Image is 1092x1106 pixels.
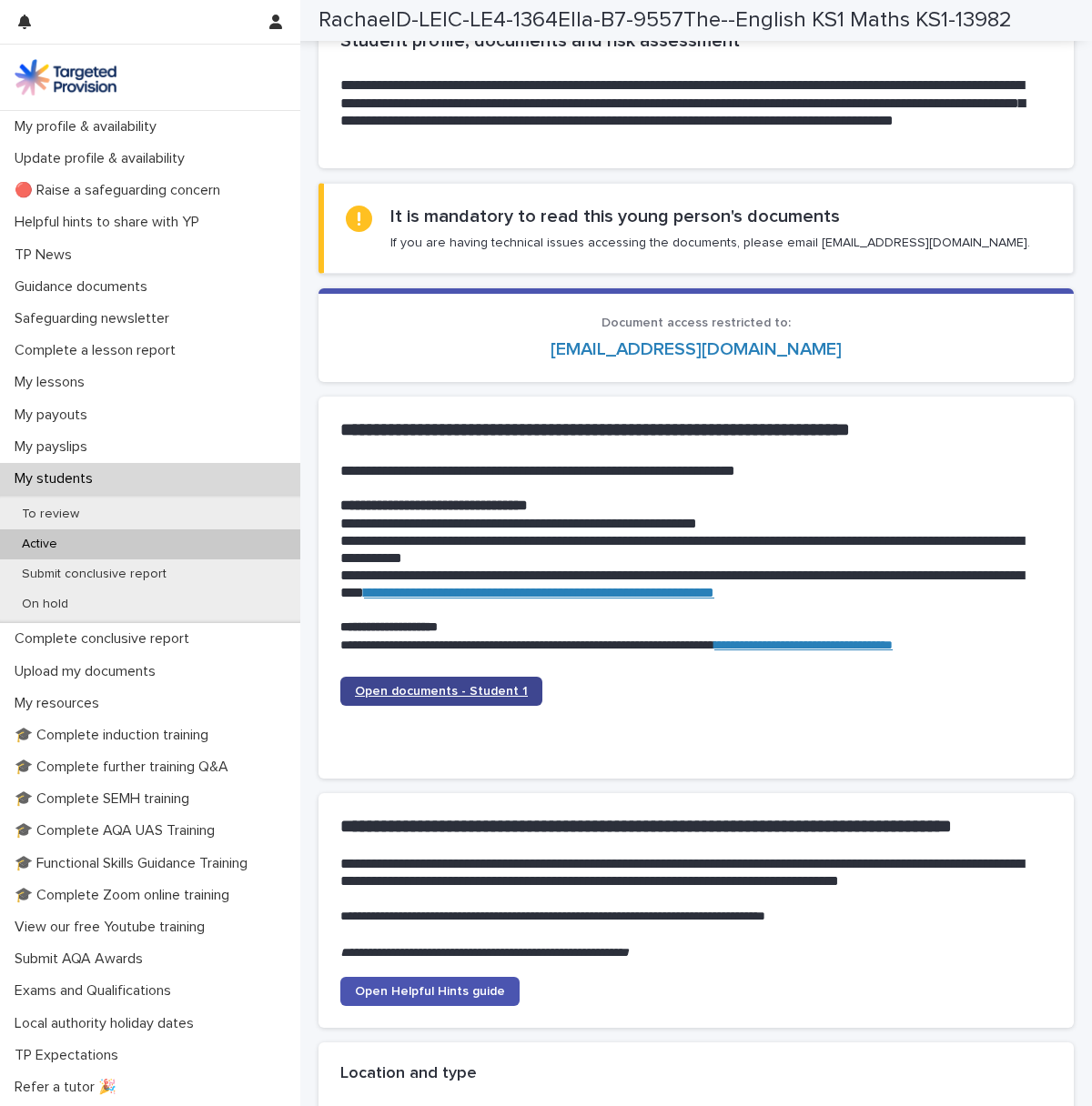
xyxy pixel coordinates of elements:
[355,685,528,698] span: Open documents - Student 1
[318,7,1012,34] h2: RachaelD-LEIC-LE4-1364Ella-B7-9557The--English KS1 Maths KS1-13982
[7,855,262,872] p: 🎓 Functional Skills Guidance Training
[7,507,94,522] p: To review
[7,887,244,904] p: 🎓 Complete Zoom online training
[7,1015,208,1032] p: Local authority holiday dates
[7,567,181,582] p: Submit conclusive report
[340,977,520,1006] a: Open Helpful Hints guide
[7,1047,133,1064] p: TP Expectations
[7,214,214,231] p: Helpful hints to share with YP
[7,470,107,488] p: My students
[602,317,791,329] span: Document access restricted to:
[7,537,72,552] p: Active
[7,759,243,776] p: 🎓 Complete further training Q&A
[7,246,86,264] p: TP News
[551,340,842,358] a: [EMAIL_ADDRESS][DOMAIN_NAME]
[7,790,204,808] p: 🎓 Complete SEMH training
[7,919,219,936] p: View our free Youtube training
[340,1064,477,1084] h2: Location and type
[7,950,157,968] p: Submit AQA Awards
[7,150,199,167] p: Update profile & availability
[7,374,99,391] p: My lessons
[7,118,171,136] p: My profile & availability
[7,982,186,1000] p: Exams and Qualifications
[7,822,229,840] p: 🎓 Complete AQA UAS Training
[7,597,83,612] p: On hold
[7,310,184,327] p: Safeguarding newsletter
[7,407,102,424] p: My payouts
[355,985,505,998] span: Open Helpful Hints guide
[7,727,223,744] p: 🎓 Complete induction training
[15,59,116,96] img: M5nRWzHhSzIhMunXDL62
[7,630,204,648] p: Complete conclusive report
[7,1079,131,1096] p: Refer a tutor 🎉
[7,663,170,680] p: Upload my documents
[7,695,114,712] p: My resources
[7,278,162,296] p: Guidance documents
[340,677,542,706] a: Open documents - Student 1
[390,206,840,227] h2: It is mandatory to read this young person's documents
[390,235,1030,251] p: If you are having technical issues accessing the documents, please email [EMAIL_ADDRESS][DOMAIN_N...
[7,342,190,359] p: Complete a lesson report
[7,182,235,199] p: 🔴 Raise a safeguarding concern
[7,438,102,456] p: My payslips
